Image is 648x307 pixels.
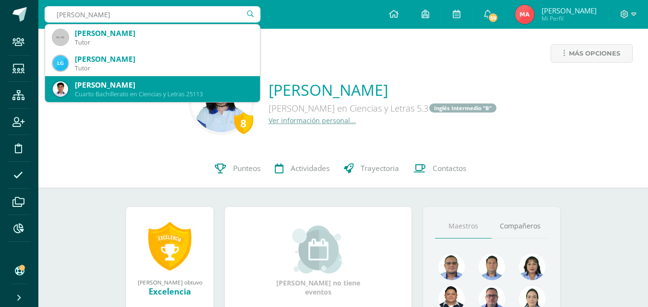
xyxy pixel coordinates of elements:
[488,12,498,23] span: 59
[75,80,252,90] div: [PERSON_NAME]
[271,226,366,296] div: [PERSON_NAME] no tiene eventos
[269,116,356,125] a: Ver información personal...
[433,163,466,173] span: Contactos
[45,6,260,23] input: Busca un usuario...
[551,44,633,63] a: Más opciones
[75,38,252,46] div: Tutor
[361,163,399,173] span: Trayectoria
[291,163,330,173] span: Actividades
[479,254,505,280] img: 2ac039123ac5bd71a02663c3aa063ac8.png
[75,28,252,38] div: [PERSON_NAME]
[542,14,597,23] span: Mi Perfil
[569,45,620,62] span: Más opciones
[136,278,204,286] div: [PERSON_NAME] obtuvo
[53,30,68,45] img: 45x45
[492,214,548,239] a: Compañeros
[208,149,268,188] a: Punteos
[75,90,252,98] div: Cuarto Bachillerato en Ciencias y Letras 25113
[269,80,497,100] a: [PERSON_NAME]
[75,64,252,72] div: Tutor
[269,100,497,116] div: [PERSON_NAME] en Ciencias y Letras 5.3
[515,5,534,24] img: 8d3d044f6c5e0d360e86203a217bbd6d.png
[406,149,473,188] a: Contactos
[429,103,496,113] a: Inglés Intermedio "B"
[136,286,204,297] div: Excelencia
[75,54,252,64] div: [PERSON_NAME]
[542,6,597,15] span: [PERSON_NAME]
[438,254,465,280] img: 99962f3fa423c9b8099341731b303440.png
[234,112,253,134] div: 8
[337,149,406,188] a: Trayectoria
[53,81,68,97] img: 5077e2f248893eec73f09d48dc743c6f.png
[268,149,337,188] a: Actividades
[233,163,260,173] span: Punteos
[519,254,545,280] img: 371adb901e00c108b455316ee4864f9b.png
[53,56,68,71] img: 963b3e18045f1c07fbeb7bfd202d81e7.png
[435,214,492,239] a: Maestros
[292,226,344,273] img: event_small.png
